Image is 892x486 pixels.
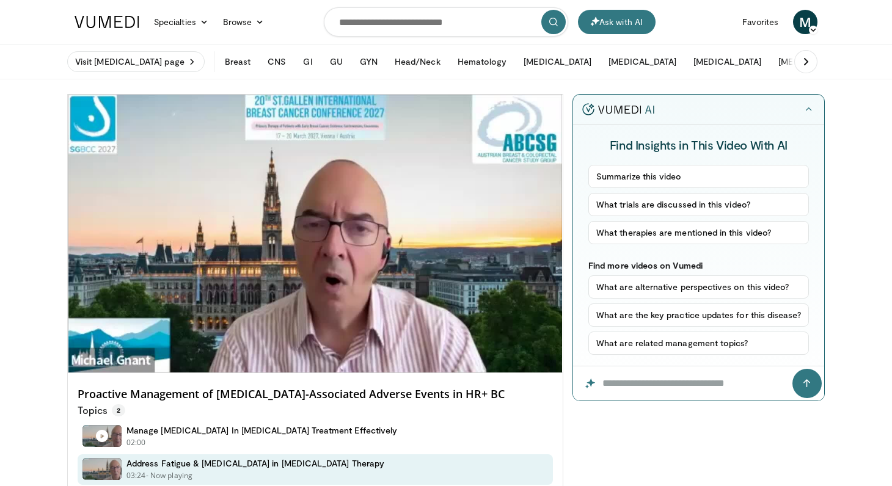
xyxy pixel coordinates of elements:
[126,470,146,481] p: 03:24
[67,51,205,72] a: Visit [MEDICAL_DATA] page
[75,16,139,28] img: VuMedi Logo
[323,49,350,74] button: GU
[588,165,809,188] button: Summarize this video
[126,458,384,469] h4: Address Fatigue & [MEDICAL_DATA] in [MEDICAL_DATA] Therapy
[296,49,320,74] button: GI
[573,366,824,401] input: Question for the AI
[146,470,193,481] p: - Now playing
[588,137,809,153] h4: Find Insights in This Video With AI
[126,437,146,448] p: 02:00
[260,49,293,74] button: CNS
[588,193,809,216] button: What trials are discussed in this video?
[68,95,563,373] video-js: Video Player
[771,49,854,74] button: [MEDICAL_DATA]
[387,49,448,74] button: Head/Neck
[686,49,769,74] button: [MEDICAL_DATA]
[735,10,786,34] a: Favorites
[450,49,514,74] button: Hematology
[588,275,809,299] button: What are alternative perspectives on this video?
[218,49,258,74] button: Breast
[793,10,817,34] a: M
[588,221,809,244] button: What therapies are mentioned in this video?
[78,388,553,401] h4: Proactive Management of [MEDICAL_DATA]-Associated Adverse Events in HR+ BC
[78,404,125,416] p: Topics
[578,10,656,34] button: Ask with AI
[353,49,385,74] button: GYN
[601,49,684,74] button: [MEDICAL_DATA]
[112,404,125,416] span: 2
[216,10,272,34] a: Browse
[324,7,568,37] input: Search topics, interventions
[126,425,397,436] h4: Manage [MEDICAL_DATA] In [MEDICAL_DATA] Treatment Effectively
[588,260,809,270] p: Find more videos on Vumedi
[582,103,654,115] img: vumedi-ai-logo.v2.svg
[147,10,216,34] a: Specialties
[588,332,809,355] button: What are related management topics?
[588,303,809,327] button: What are the key practice updates for this disease?
[516,49,599,74] button: [MEDICAL_DATA]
